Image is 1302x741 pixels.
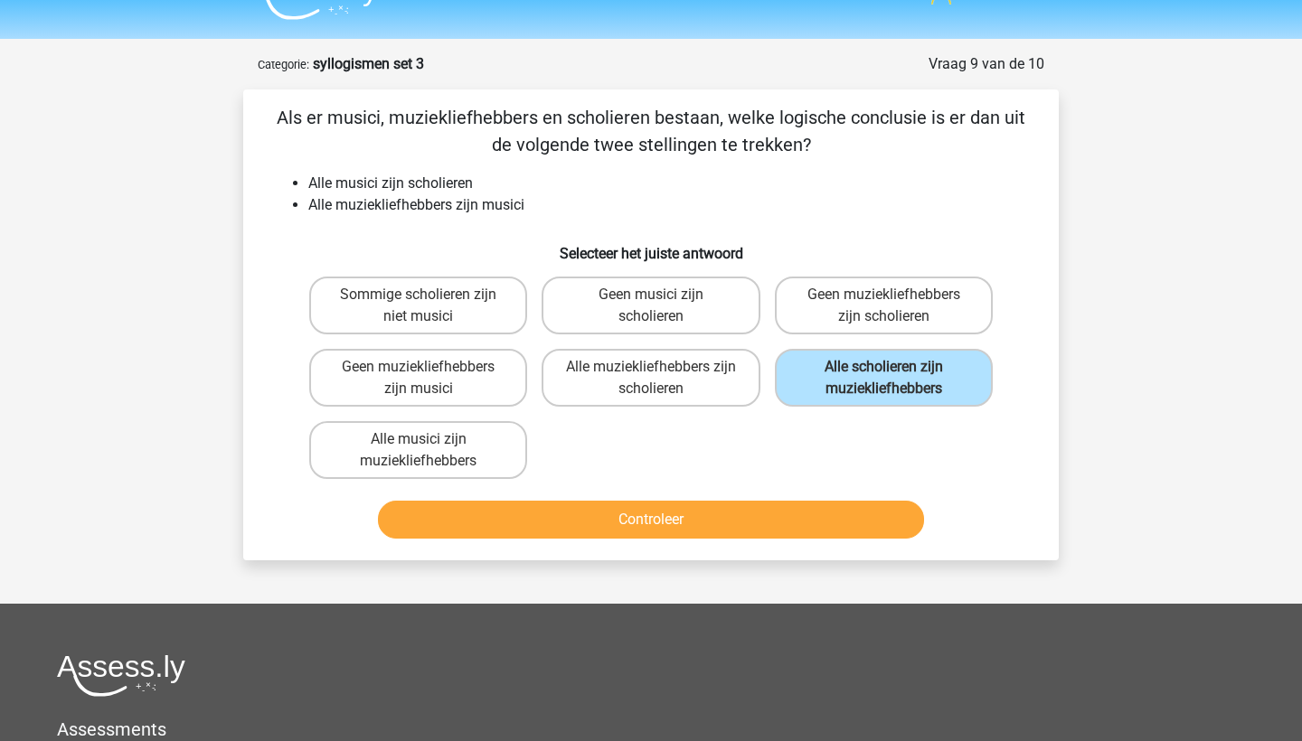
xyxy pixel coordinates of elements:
li: Alle musici zijn scholieren [308,173,1030,194]
label: Geen muziekliefhebbers zijn musici [309,349,527,407]
label: Sommige scholieren zijn niet musici [309,277,527,334]
small: Categorie: [258,58,309,71]
h5: Assessments [57,718,1245,740]
label: Alle scholieren zijn muziekliefhebbers [775,349,993,407]
img: Assessly logo [57,654,185,697]
div: Vraag 9 van de 10 [929,53,1044,75]
li: Alle muziekliefhebbers zijn musici [308,194,1030,216]
label: Geen muziekliefhebbers zijn scholieren [775,277,993,334]
label: Alle muziekliefhebbers zijn scholieren [542,349,759,407]
strong: syllogismen set 3 [313,55,424,72]
button: Controleer [378,501,925,539]
h6: Selecteer het juiste antwoord [272,230,1030,262]
label: Geen musici zijn scholieren [542,277,759,334]
label: Alle musici zijn muziekliefhebbers [309,421,527,479]
p: Als er musici, muziekliefhebbers en scholieren bestaan, welke logische conclusie is er dan uit de... [272,104,1030,158]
